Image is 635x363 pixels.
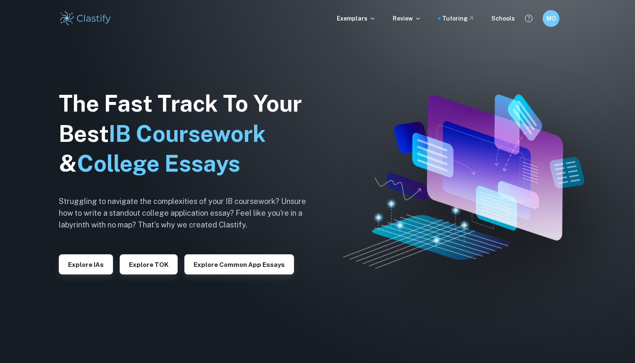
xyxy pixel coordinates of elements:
[59,10,112,27] img: Clastify logo
[522,11,536,26] button: Help and Feedback
[77,150,240,177] span: College Essays
[337,14,376,23] p: Exemplars
[59,89,319,179] h1: The Fast Track To Your Best &
[442,14,475,23] a: Tutoring
[393,14,421,23] p: Review
[59,254,113,274] button: Explore IAs
[184,260,294,268] a: Explore Common App essays
[59,196,319,231] h6: Struggling to navigate the complexities of your IB coursework? Unsure how to write a standout col...
[59,260,113,268] a: Explore IAs
[120,254,178,274] button: Explore TOK
[120,260,178,268] a: Explore TOK
[543,10,559,27] button: MO
[546,14,556,23] h6: MO
[184,254,294,274] button: Explore Common App essays
[109,120,266,147] span: IB Coursework
[491,14,515,23] a: Schools
[343,94,584,269] img: Clastify hero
